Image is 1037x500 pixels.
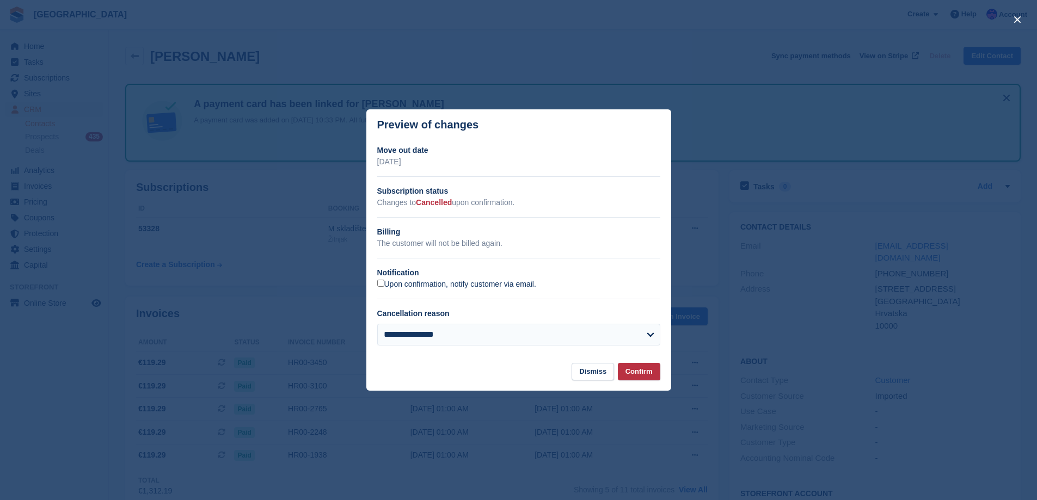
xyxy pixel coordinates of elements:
[377,145,660,156] h2: Move out date
[377,309,450,318] label: Cancellation reason
[416,198,452,207] span: Cancelled
[618,363,660,381] button: Confirm
[1009,11,1026,28] button: close
[377,226,660,238] h2: Billing
[377,186,660,197] h2: Subscription status
[572,363,614,381] button: Dismiss
[377,280,384,287] input: Upon confirmation, notify customer via email.
[377,280,536,289] label: Upon confirmation, notify customer via email.
[377,156,660,168] p: [DATE]
[377,197,660,208] p: Changes to upon confirmation.
[377,238,660,249] p: The customer will not be billed again.
[377,119,479,131] p: Preview of changes
[377,267,660,279] h2: Notification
